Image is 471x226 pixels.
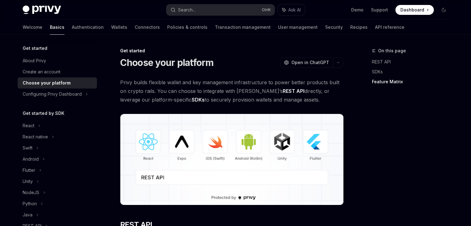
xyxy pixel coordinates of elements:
[23,110,64,117] h5: Get started by SDK
[23,155,39,163] div: Android
[18,55,97,66] a: About Privy
[439,5,449,15] button: Toggle dark mode
[167,20,207,35] a: Policies & controls
[215,20,271,35] a: Transaction management
[23,122,34,129] div: React
[291,59,329,66] span: Open in ChatGPT
[23,90,82,98] div: Configuring Privy Dashboard
[23,68,60,76] div: Create an account
[178,6,195,14] div: Search...
[23,211,33,219] div: Java
[120,78,343,104] span: Privy builds flexible wallet and key management infrastructure to power better products built on ...
[350,20,368,35] a: Recipes
[111,20,127,35] a: Wallets
[395,5,434,15] a: Dashboard
[278,4,305,15] button: Ask AI
[23,6,61,14] img: dark logo
[23,189,39,196] div: NodeJS
[288,7,301,13] span: Ask AI
[50,20,64,35] a: Basics
[23,79,71,87] div: Choose your platform
[72,20,104,35] a: Authentication
[18,66,97,77] a: Create an account
[23,200,37,207] div: Python
[23,178,33,185] div: Unity
[325,20,343,35] a: Security
[375,20,404,35] a: API reference
[120,48,343,54] div: Get started
[262,7,271,12] span: Ctrl K
[372,67,454,77] a: SDKs
[400,7,424,13] span: Dashboard
[351,7,364,13] a: Demo
[371,7,388,13] a: Support
[372,57,454,67] a: REST API
[280,57,333,68] button: Open in ChatGPT
[166,4,275,15] button: Search...CtrlK
[23,133,48,141] div: React native
[18,77,97,89] a: Choose your platform
[23,20,42,35] a: Welcome
[120,114,343,205] img: images/Platform2.png
[192,97,205,103] strong: SDKs
[283,88,304,94] strong: REST API
[120,57,214,68] h1: Choose your platform
[23,45,47,52] h5: Get started
[23,57,46,64] div: About Privy
[278,20,318,35] a: User management
[372,77,454,87] a: Feature Matrix
[378,47,406,54] span: On this page
[23,144,33,152] div: Swift
[23,167,35,174] div: Flutter
[135,20,160,35] a: Connectors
